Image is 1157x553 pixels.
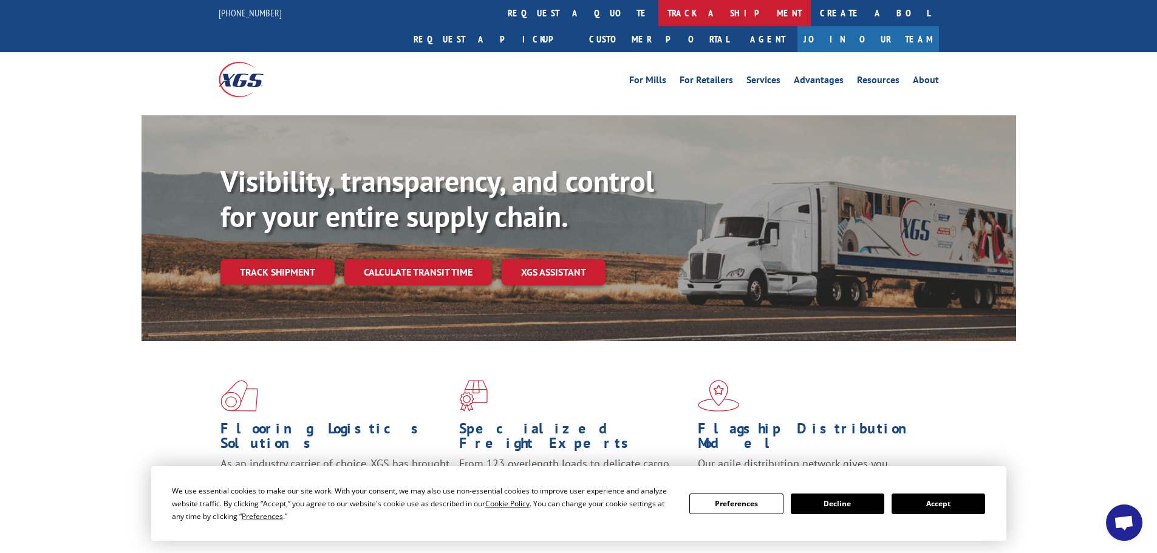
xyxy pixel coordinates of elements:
[913,75,939,89] a: About
[220,456,449,500] span: As an industry carrier of choice, XGS has brought innovation and dedication to flooring logistics...
[485,498,530,509] span: Cookie Policy
[746,75,780,89] a: Services
[857,75,899,89] a: Resources
[459,421,689,456] h1: Specialized Freight Experts
[502,259,606,285] a: XGS ASSISTANT
[689,494,783,514] button: Preferences
[892,494,985,514] button: Accept
[220,380,258,412] img: xgs-icon-total-supply-chain-intelligence-red
[172,484,675,523] div: We use essential cookies to make our site work. With your consent, we may also use non-essential ...
[219,7,282,19] a: [PHONE_NUMBER]
[459,456,689,511] p: From 123 overlength loads to delicate cargo, our experienced staff knows the best way to move you...
[698,456,921,485] span: Our agile distribution network gives you nationwide inventory management on demand.
[220,259,335,285] a: Track shipment
[404,26,580,52] a: Request a pickup
[580,26,738,52] a: Customer Portal
[698,380,740,412] img: xgs-icon-flagship-distribution-model-red
[344,259,492,285] a: Calculate transit time
[220,421,450,456] h1: Flooring Logistics Solutions
[459,380,488,412] img: xgs-icon-focused-on-flooring-red
[698,421,927,456] h1: Flagship Distribution Model
[1106,504,1142,541] a: Open chat
[151,466,1006,541] div: Cookie Consent Prompt
[738,26,797,52] a: Agent
[791,494,884,514] button: Decline
[680,75,733,89] a: For Retailers
[794,75,844,89] a: Advantages
[220,162,654,235] b: Visibility, transparency, and control for your entire supply chain.
[242,511,283,521] span: Preferences
[797,26,939,52] a: Join Our Team
[629,75,666,89] a: For Mills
